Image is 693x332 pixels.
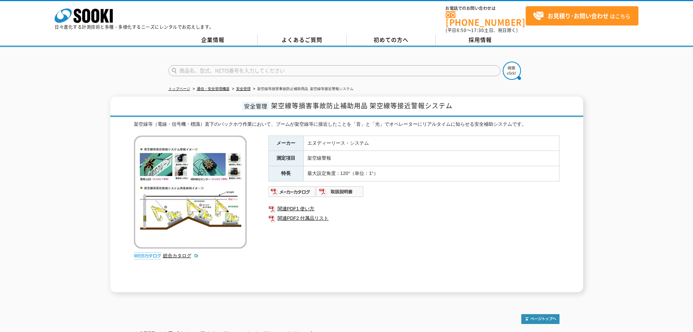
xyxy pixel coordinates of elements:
img: btn_search.png [503,62,521,80]
a: 関連PDF1 使い方 [268,204,559,214]
span: (平日 ～ 土日、祝日除く) [446,27,518,34]
li: 架空線等損害事故防止補助用品 架空線等接近警報システム [252,85,354,93]
td: 架空線警報 [303,151,559,166]
a: [PHONE_NUMBER] [446,11,526,26]
img: 取扱説明書 [316,186,364,198]
th: メーカー [268,136,303,151]
td: 最大設定角度：120°（単位：1°） [303,166,559,181]
span: 8:50 [457,27,467,34]
th: 特長 [268,166,303,181]
a: 採用情報 [436,35,525,46]
span: 安全管理 [242,102,269,110]
img: webカタログ [134,252,161,259]
img: メーカーカタログ [268,186,316,198]
td: エヌディーリース・システム [303,136,559,151]
img: トップページへ [521,314,559,324]
a: 取扱説明書 [316,191,364,196]
span: 架空線等損害事故防止補助用品 架空線等接近警報システム [271,101,453,110]
a: お見積り･お問い合わせはこちら [526,6,638,26]
th: 測定項目 [268,151,303,166]
p: 日々進化する計測技術と多種・多様化するニーズにレンタルでお応えします。 [55,25,214,29]
a: 関連PDF2 付属品リスト [268,214,559,223]
span: 初めての方へ [374,36,409,44]
strong: お見積り･お問い合わせ [547,11,609,20]
a: 初めての方へ [347,35,436,46]
a: 企業情報 [168,35,258,46]
a: 総合カタログ [163,253,199,258]
span: はこちら [533,11,630,22]
a: 通信・安全管理機器 [197,87,230,91]
div: 架空線等（電線・信号機・標識）直下のバックホウ作業において、ブームが架空線等に接近したことを「音」と「光」でオペレーターにリアルタイムに知らせる安全補助システムです。 [134,121,559,128]
input: 商品名、型式、NETIS番号を入力してください [168,65,501,76]
span: お電話でのお問い合わせは [446,6,526,11]
img: 架空線等損害事故防止補助用品 架空線等接近警報システム [134,136,247,249]
a: メーカーカタログ [268,191,316,196]
a: よくあるご質問 [258,35,347,46]
a: 安全管理 [236,87,251,91]
span: 17:30 [471,27,484,34]
a: トップページ [168,87,190,91]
